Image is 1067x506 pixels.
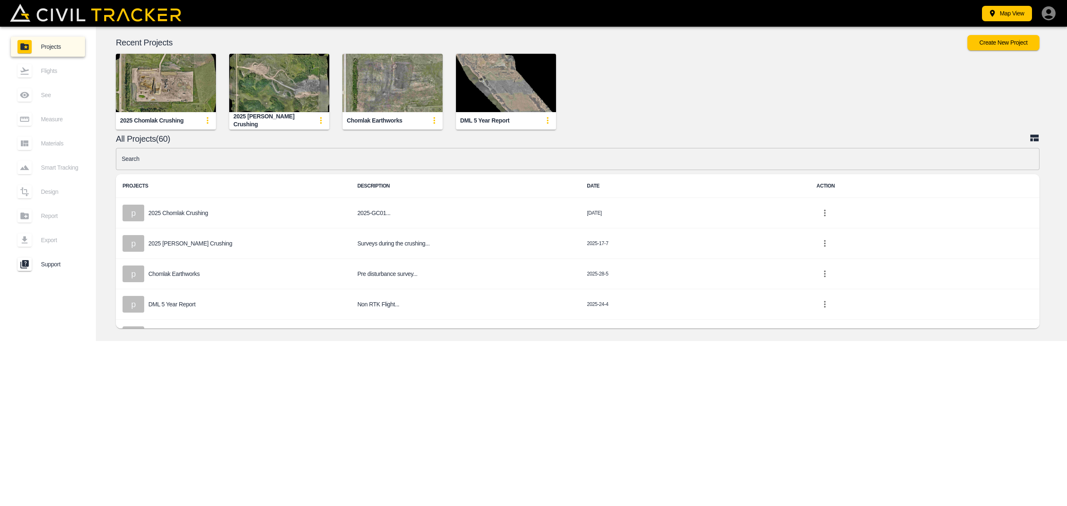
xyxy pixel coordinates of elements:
[148,301,195,308] p: DML 5 Year Report
[357,238,574,249] h6: Surveys during the crushing
[357,269,574,279] h6: Pre disturbance survey
[120,117,184,125] div: 2025 Chomlak Crushing
[148,240,232,247] p: 2025 [PERSON_NAME] Crushing
[116,135,1029,142] p: All Projects(60)
[539,112,556,129] button: update-card-details
[11,254,85,274] a: Support
[357,208,574,218] h6: 2025-GC01
[810,174,1039,198] th: ACTION
[116,174,351,198] th: PROJECTS
[580,259,810,289] td: 2025-28-5
[347,117,402,125] div: Chomlak Earthworks
[123,326,144,343] div: p
[580,174,810,198] th: DATE
[233,113,313,128] div: 2025 [PERSON_NAME] Crushing
[11,37,85,57] a: Projects
[351,174,580,198] th: DESCRIPTION
[460,117,509,125] div: DML 5 Year Report
[357,299,574,310] h6: Non RTK Flight
[10,4,181,21] img: Civil Tracker
[41,261,78,268] span: Support
[123,296,144,313] div: p
[967,35,1039,50] button: Create New Project
[343,54,443,112] img: Chomlak Earthworks
[116,39,967,46] p: Recent Projects
[199,112,216,129] button: update-card-details
[982,6,1032,21] button: Map View
[123,235,144,252] div: p
[123,266,144,282] div: p
[580,320,810,350] td: 2025-29-1
[580,198,810,228] td: [DATE]
[426,112,443,129] button: update-card-details
[123,205,144,221] div: p
[313,112,329,129] button: update-card-details
[580,228,810,259] td: 2025-17-7
[148,210,208,216] p: 2025 Chomlak Crushing
[41,43,78,50] span: Projects
[116,54,216,112] img: 2025 Chomlak Crushing
[148,271,200,277] p: Chomlak Earthworks
[229,54,329,112] img: 2025 Schultz Crushing
[580,289,810,320] td: 2025-24-4
[456,54,556,112] img: DML 5 Year Report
